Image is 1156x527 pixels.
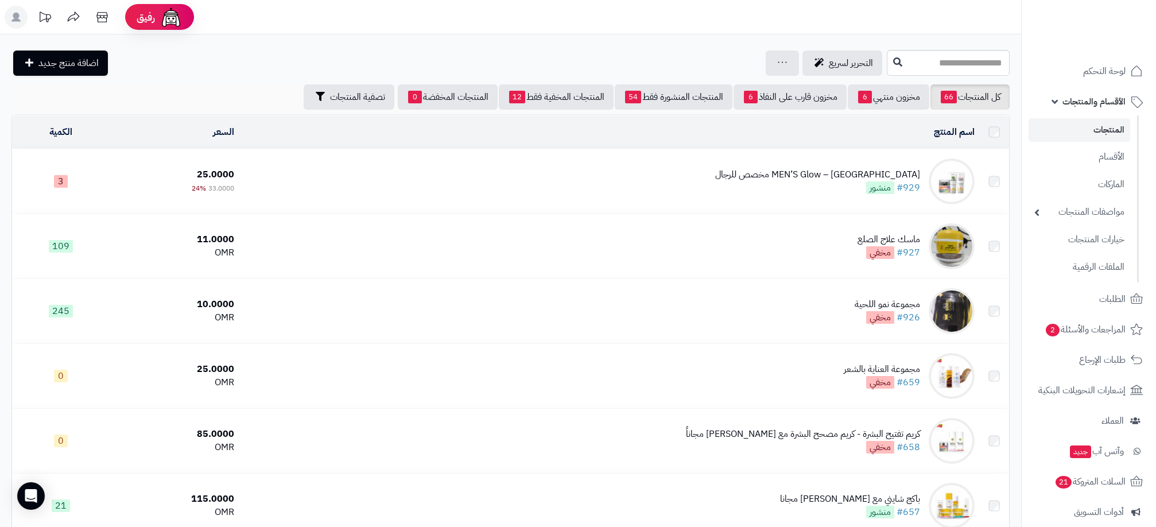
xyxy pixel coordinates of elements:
div: 11.0000 [114,233,234,246]
div: ماسك علاج الصلع [858,233,920,246]
a: كل المنتجات66 [930,84,1010,110]
img: ai-face.png [160,6,183,29]
img: مجموعة نمو اللحية [929,288,975,334]
a: الملفات الرقمية [1029,255,1130,280]
span: 6 [858,91,872,103]
a: #927 [897,246,920,259]
a: الأقسام [1029,145,1130,169]
a: الطلبات [1029,285,1149,313]
a: العملاء [1029,407,1149,435]
div: كريم تفتيح البشرة - كريم مصحح البشرة مع [PERSON_NAME] مجاناً [686,428,920,441]
span: لوحة التحكم [1083,63,1126,79]
a: خيارات المنتجات [1029,227,1130,252]
a: مخزون قارب على النفاذ6 [734,84,847,110]
div: OMR [114,506,234,519]
a: #659 [897,375,920,389]
span: 66 [941,91,957,103]
span: الأقسام والمنتجات [1062,94,1126,110]
span: 21 [52,499,70,512]
span: 33.0000 [208,183,234,193]
div: 115.0000 [114,493,234,506]
span: المراجعات والأسئلة [1045,321,1126,338]
a: الكمية [49,125,72,139]
span: السلات المتروكة [1054,474,1126,490]
div: 85.0000 [114,428,234,441]
span: العملاء [1101,413,1124,429]
a: أدوات التسويق [1029,498,1149,526]
span: اضافة منتج جديد [38,56,99,70]
span: رفيق [137,10,155,24]
a: مخزون منتهي6 [848,84,929,110]
span: منشور [866,181,894,194]
a: #658 [897,440,920,454]
div: MEN’S Glow – [GEOGRAPHIC_DATA] مخصص للرجال [715,168,920,181]
span: أدوات التسويق [1074,504,1124,520]
span: مخفي [866,311,894,324]
span: جديد [1070,445,1091,458]
div: Open Intercom Messenger [17,482,45,510]
span: 3 [54,175,68,188]
span: 21 [1056,476,1072,489]
a: المنتجات المخفضة0 [398,84,498,110]
a: إشعارات التحويلات البنكية [1029,377,1149,404]
a: طلبات الإرجاع [1029,346,1149,374]
span: 0 [54,435,68,447]
span: 0 [54,370,68,382]
span: 6 [744,91,758,103]
div: باكج شايني مع [PERSON_NAME] مجانا [780,493,920,506]
span: مخفي [866,246,894,259]
div: OMR [114,376,234,389]
div: مجموعة نمو اللحية [855,298,920,311]
div: 25.0000 [114,363,234,376]
span: 245 [49,305,73,317]
span: تصفية المنتجات [330,90,385,104]
span: منشور [866,506,894,518]
a: اضافة منتج جديد [13,51,108,76]
span: طلبات الإرجاع [1079,352,1126,368]
a: السعر [213,125,234,139]
span: إشعارات التحويلات البنكية [1038,382,1126,398]
a: المنتجات [1029,118,1130,142]
span: مخفي [866,376,894,389]
a: المنتجات المخفية فقط12 [499,84,614,110]
div: مجموعة العناية بالشعر [844,363,920,376]
span: التحرير لسريع [829,56,873,70]
img: MEN’S Glow – باكج مخصص للرجال [929,158,975,204]
span: مخفي [866,441,894,454]
img: مجموعة العناية بالشعر [929,353,975,399]
img: ماسك علاج الصلع [929,223,975,269]
span: 25.0000 [197,168,234,181]
div: OMR [114,246,234,259]
a: وآتس آبجديد [1029,437,1149,465]
div: OMR [114,441,234,454]
div: OMR [114,311,234,324]
a: #657 [897,505,920,519]
span: 24% [192,183,206,193]
a: المراجعات والأسئلة2 [1029,316,1149,343]
span: 0 [408,91,422,103]
span: 2 [1046,324,1060,336]
span: 54 [625,91,641,103]
div: 10.0000 [114,298,234,311]
a: #926 [897,311,920,324]
img: كريم تفتيح البشرة - كريم مصحح البشرة مع ريتنول مجاناً [929,418,975,464]
span: 12 [509,91,525,103]
a: مواصفات المنتجات [1029,200,1130,224]
a: #929 [897,181,920,195]
a: الماركات [1029,172,1130,197]
a: اسم المنتج [934,125,975,139]
img: logo-2.png [1078,31,1145,55]
span: 109 [49,240,73,253]
a: تحديثات المنصة [30,6,59,32]
button: تصفية المنتجات [304,84,394,110]
a: التحرير لسريع [802,51,882,76]
span: وآتس آب [1069,443,1124,459]
span: الطلبات [1099,291,1126,307]
a: لوحة التحكم [1029,57,1149,85]
a: السلات المتروكة21 [1029,468,1149,495]
a: المنتجات المنشورة فقط54 [615,84,732,110]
